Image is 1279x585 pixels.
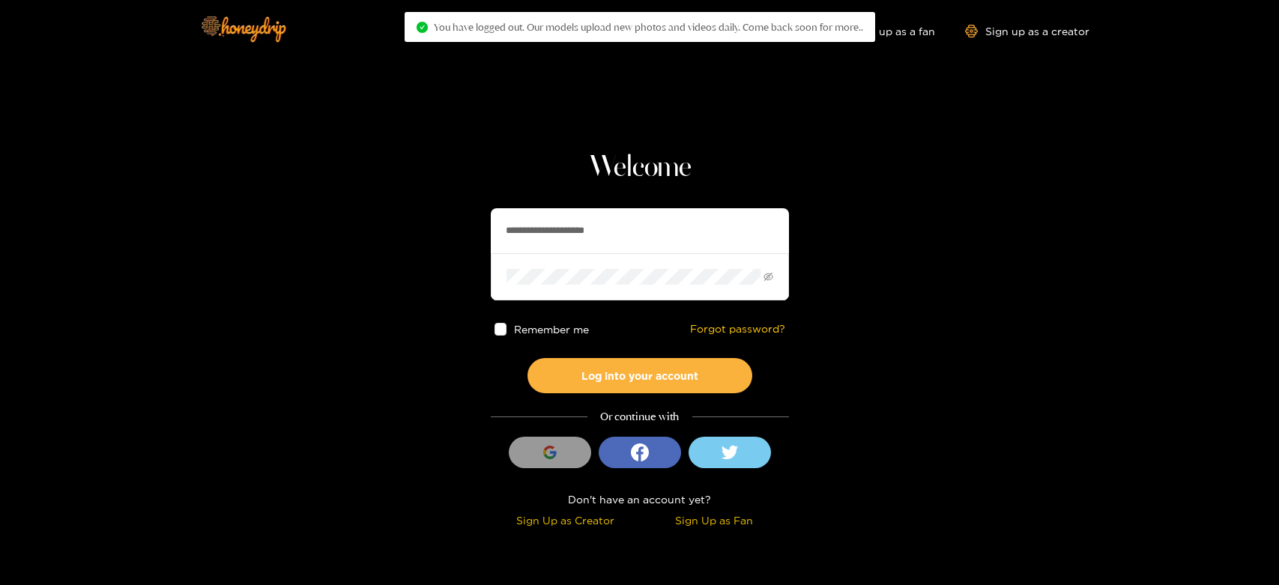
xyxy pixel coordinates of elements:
div: Don't have an account yet? [491,491,789,508]
a: Forgot password? [690,323,785,336]
div: Or continue with [491,408,789,425]
span: check-circle [417,22,428,33]
div: Sign Up as Creator [495,512,636,529]
a: Sign up as a creator [965,25,1089,37]
a: Sign up as a fan [832,25,935,37]
span: eye-invisible [764,272,773,282]
span: Remember me [514,324,589,335]
h1: Welcome [491,150,789,186]
div: Sign Up as Fan [644,512,785,529]
button: Log into your account [527,358,752,393]
span: You have logged out. Our models upload new photos and videos daily. Come back soon for more.. [434,21,863,33]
